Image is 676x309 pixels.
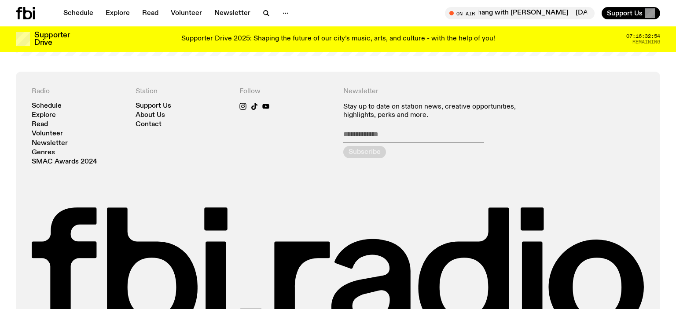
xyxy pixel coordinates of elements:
[445,7,595,19] button: On Air[DATE] Overhang with [PERSON_NAME][DATE] Overhang with [PERSON_NAME]
[343,87,540,96] h4: Newsletter
[32,140,68,147] a: Newsletter
[32,112,56,119] a: Explore
[136,103,171,109] a: Support Us
[32,131,63,137] a: Volunteer
[34,32,70,47] h3: Supporter Drive
[136,121,162,128] a: Contact
[607,9,643,17] span: Support Us
[32,121,48,128] a: Read
[32,159,97,165] a: SMAC Awards 2024
[32,149,55,156] a: Genres
[239,87,333,96] h4: Follow
[137,7,164,19] a: Read
[165,7,207,19] a: Volunteer
[32,103,62,109] a: Schedule
[602,7,660,19] button: Support Us
[343,146,386,158] button: Subscribe
[136,87,229,96] h4: Station
[58,7,99,19] a: Schedule
[626,34,660,39] span: 07:16:32:54
[32,87,125,96] h4: Radio
[343,103,540,120] p: Stay up to date on station news, creative opportunities, highlights, perks and more.
[632,40,660,44] span: Remaining
[181,35,495,43] p: Supporter Drive 2025: Shaping the future of our city’s music, arts, and culture - with the help o...
[100,7,135,19] a: Explore
[209,7,256,19] a: Newsletter
[136,112,165,119] a: About Us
